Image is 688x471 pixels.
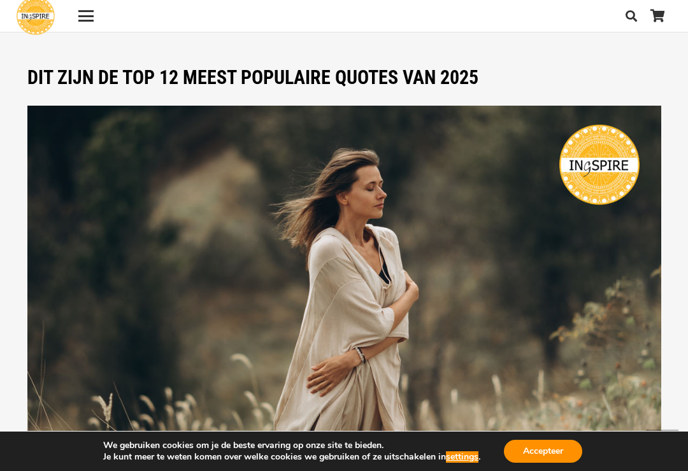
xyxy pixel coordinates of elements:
[69,8,102,24] a: Menu
[27,66,661,89] h1: DIT ZIJN DE TOP 12 MEEST POPULAIRE QUOTES VAN 2025
[103,451,480,463] p: Je kunt meer te weten komen over welke cookies we gebruiken of ze uitschakelen in .
[446,451,478,463] button: settings
[27,106,661,465] img: Kracht quotes van het Zingevingsplatform Ingspire met de mooiste levenswijsheden van schrijfster ...
[504,440,582,463] button: Accepteer
[103,440,480,451] p: We gebruiken cookies om je de beste ervaring op onze site te bieden.
[647,430,678,461] a: Terug naar top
